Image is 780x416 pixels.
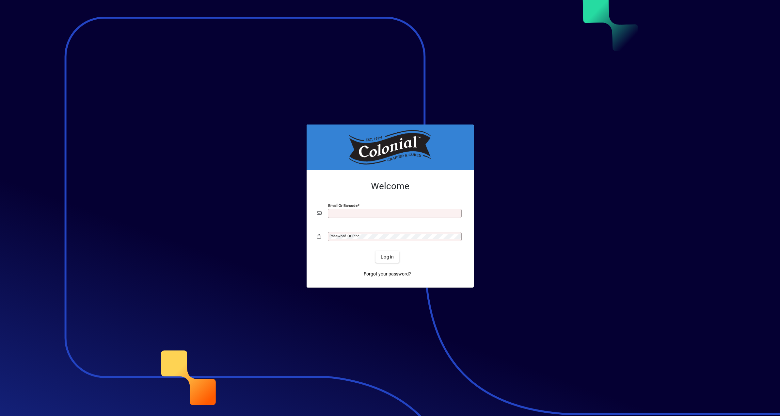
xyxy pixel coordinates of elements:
span: Login [381,254,394,260]
span: Forgot your password? [364,271,411,277]
mat-label: Password or Pin [329,234,358,238]
a: Forgot your password? [361,268,414,280]
button: Login [375,251,399,263]
h2: Welcome [317,181,463,192]
mat-label: Email or Barcode [328,203,358,208]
